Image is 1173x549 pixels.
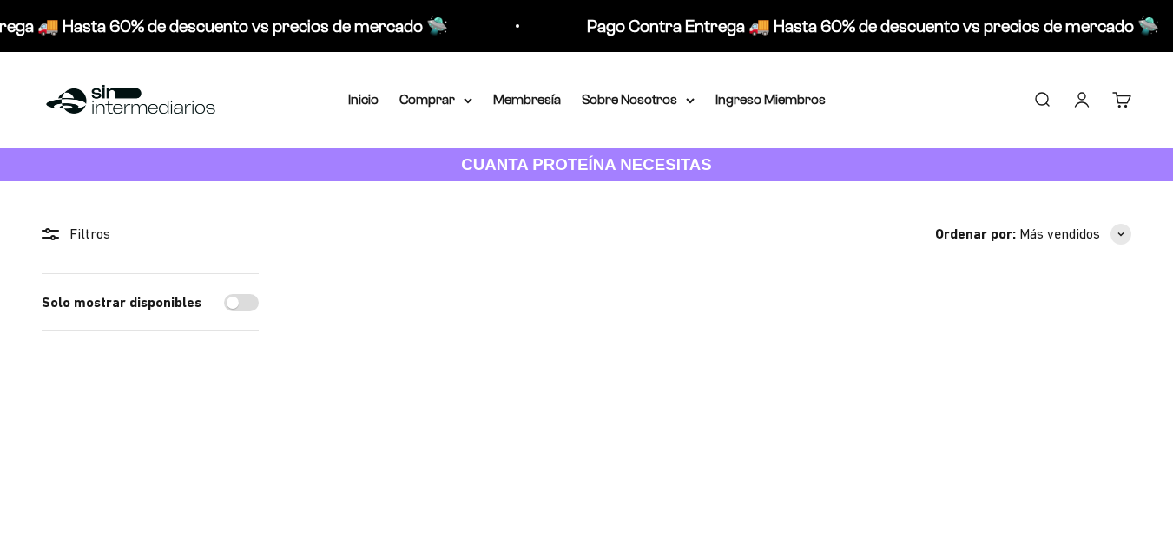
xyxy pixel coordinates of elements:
[461,155,712,173] strong: CUANTA PROTEÍNA NECESITAS
[42,291,201,314] label: Solo mostrar disponibles
[399,88,472,111] summary: Comprar
[42,223,259,245] div: Filtros
[582,88,695,111] summary: Sobre Nosotros
[493,92,561,107] a: Membresía
[348,92,379,107] a: Inicio
[1019,223,1100,245] span: Más vendidos
[587,12,1159,40] p: Pago Contra Entrega 🚚 Hasta 60% de descuento vs precios de mercado 🛸
[715,92,826,107] a: Ingreso Miembros
[1019,223,1131,245] button: Más vendidos
[935,223,1016,245] span: Ordenar por:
